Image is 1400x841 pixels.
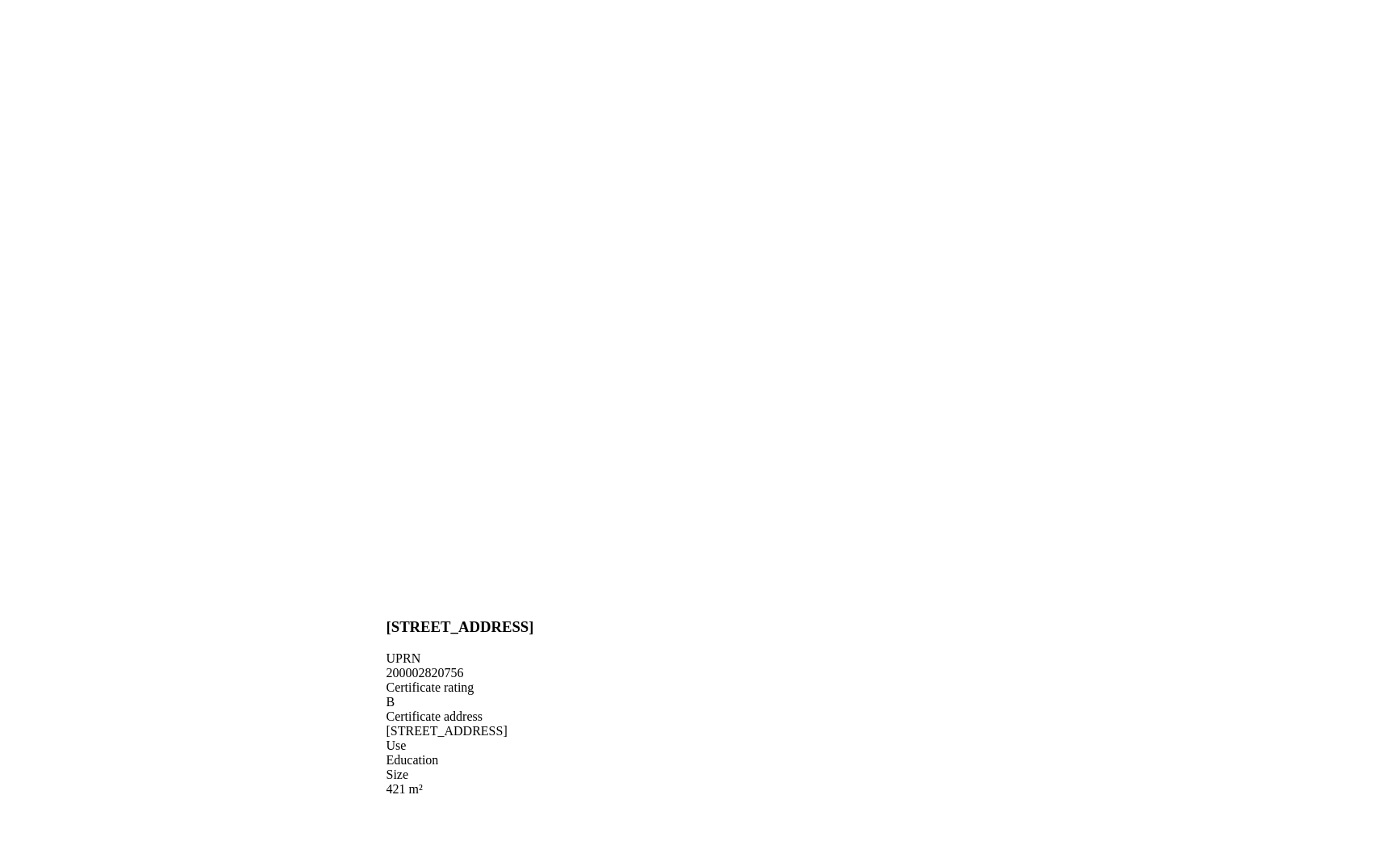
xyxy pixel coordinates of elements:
[387,709,534,724] div: Certificate address
[387,680,534,695] div: Certificate rating
[387,738,534,753] div: Use
[387,695,534,709] div: B
[387,651,534,666] div: UPRN
[387,753,534,768] div: Education
[387,618,534,636] h3: [STREET_ADDRESS]
[387,666,534,680] div: 200002820756
[387,782,534,797] div: 421 m²
[387,768,534,782] div: Size
[387,724,534,738] div: [STREET_ADDRESS]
